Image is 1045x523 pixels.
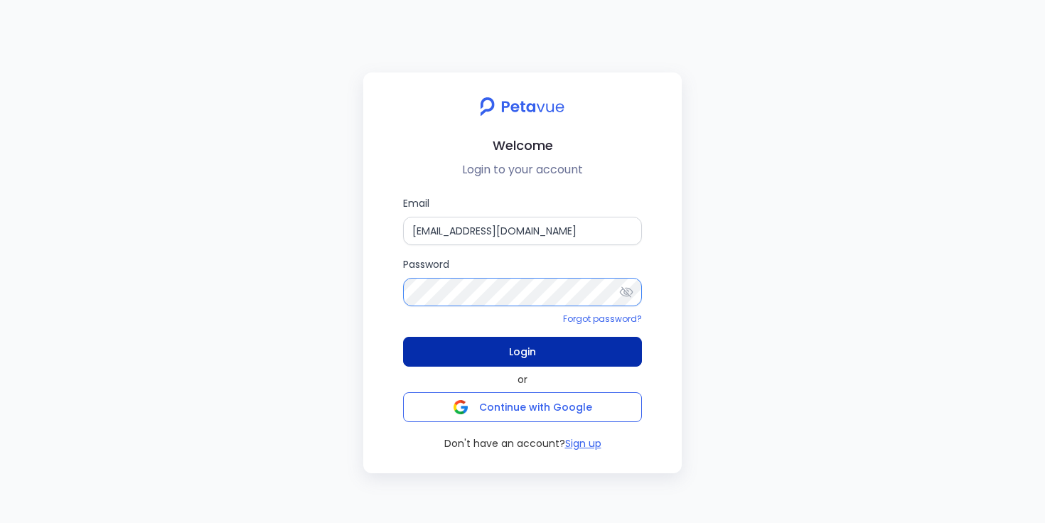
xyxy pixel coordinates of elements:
input: Email [403,217,642,245]
span: or [518,372,527,387]
h2: Welcome [375,135,670,156]
button: Continue with Google [403,392,642,422]
input: Password [403,278,642,306]
span: Don't have an account? [444,436,565,451]
button: Login [403,337,642,367]
label: Email [403,195,642,245]
img: petavue logo [471,90,574,124]
span: Login [509,342,536,362]
p: Login to your account [375,161,670,178]
span: Continue with Google [479,400,592,414]
label: Password [403,257,642,306]
a: Forgot password? [563,313,642,325]
button: Sign up [565,436,601,451]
